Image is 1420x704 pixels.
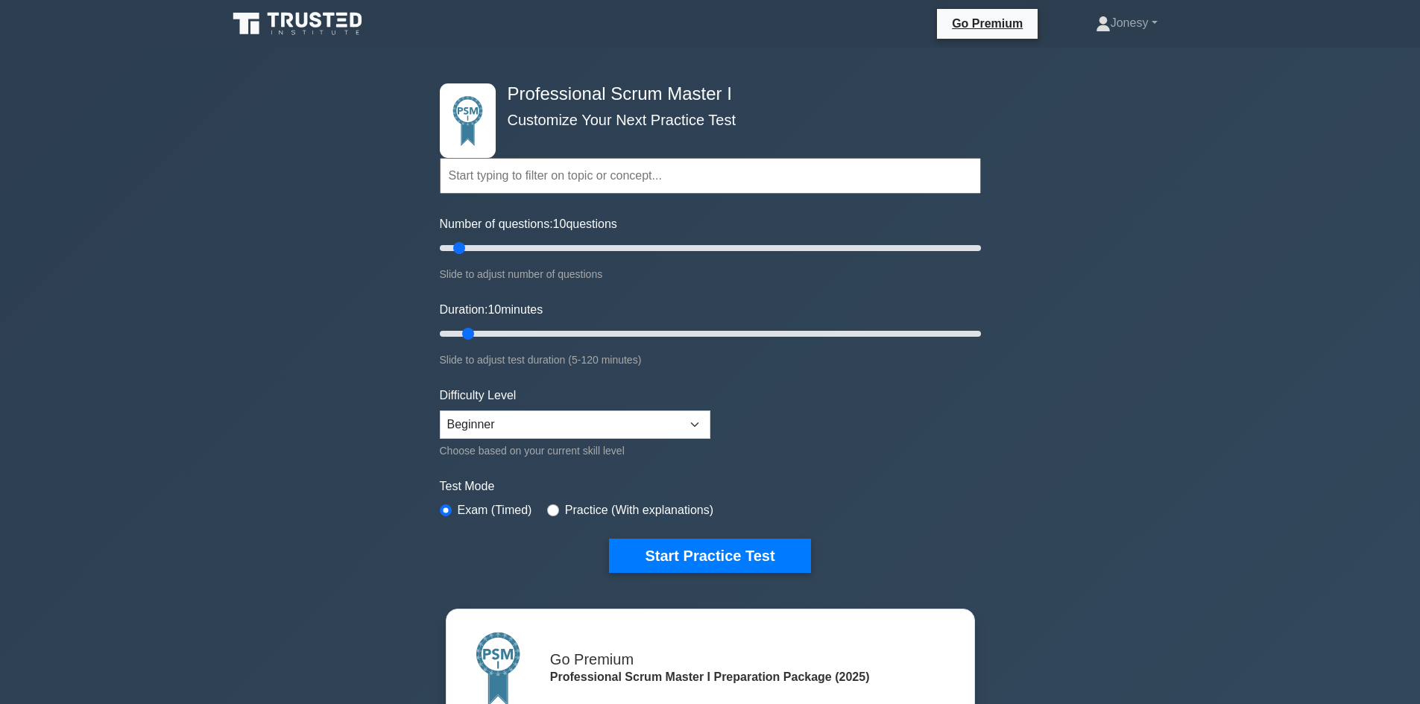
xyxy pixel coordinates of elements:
input: Start typing to filter on topic or concept... [440,158,981,194]
label: Practice (With explanations) [565,501,713,519]
label: Test Mode [440,478,981,495]
span: 10 [487,303,501,316]
span: 10 [553,218,567,230]
a: Go Premium [943,14,1032,33]
div: Slide to adjust test duration (5-120 minutes) [440,351,981,369]
a: Jonesy [1060,8,1193,38]
label: Duration: minutes [440,301,543,319]
div: Choose based on your current skill level [440,442,710,460]
label: Number of questions: questions [440,215,617,233]
div: Slide to adjust number of questions [440,265,981,283]
label: Difficulty Level [440,387,517,405]
button: Start Practice Test [609,539,810,573]
label: Exam (Timed) [458,501,532,519]
h4: Professional Scrum Master I [502,83,908,105]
